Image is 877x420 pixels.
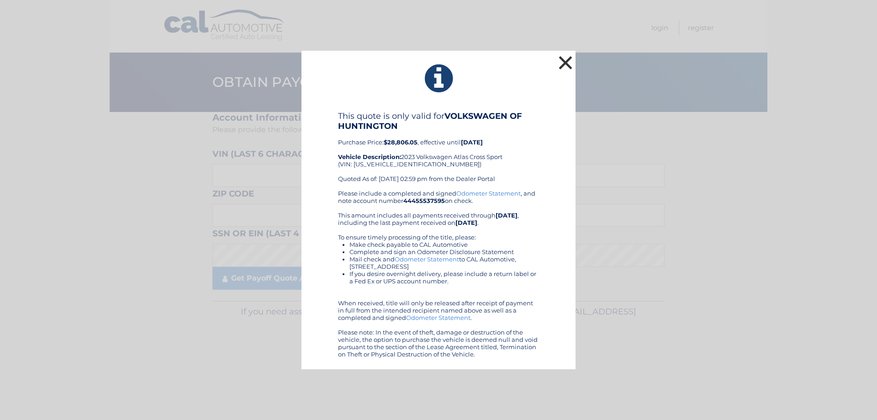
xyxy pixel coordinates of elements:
[456,190,521,197] a: Odometer Statement
[461,138,483,146] b: [DATE]
[349,241,539,248] li: Make check payable to CAL Automotive
[338,111,539,131] h4: This quote is only valid for
[349,270,539,285] li: If you desire overnight delivery, please include a return label or a Fed Ex or UPS account number.
[395,255,459,263] a: Odometer Statement
[496,212,518,219] b: [DATE]
[338,153,401,160] strong: Vehicle Description:
[406,314,470,321] a: Odometer Statement
[349,255,539,270] li: Mail check and to CAL Automotive, [STREET_ADDRESS]
[338,111,522,131] b: VOLKSWAGEN OF HUNTINGTON
[338,111,539,190] div: Purchase Price: , effective until 2023 Volkswagen Atlas Cross Sport (VIN: [US_VEHICLE_IDENTIFICAT...
[455,219,477,226] b: [DATE]
[384,138,417,146] b: $28,806.05
[556,53,575,72] button: ×
[403,197,445,204] b: 44455537595
[338,190,539,358] div: Please include a completed and signed , and note account number on check. This amount includes al...
[349,248,539,255] li: Complete and sign an Odometer Disclosure Statement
